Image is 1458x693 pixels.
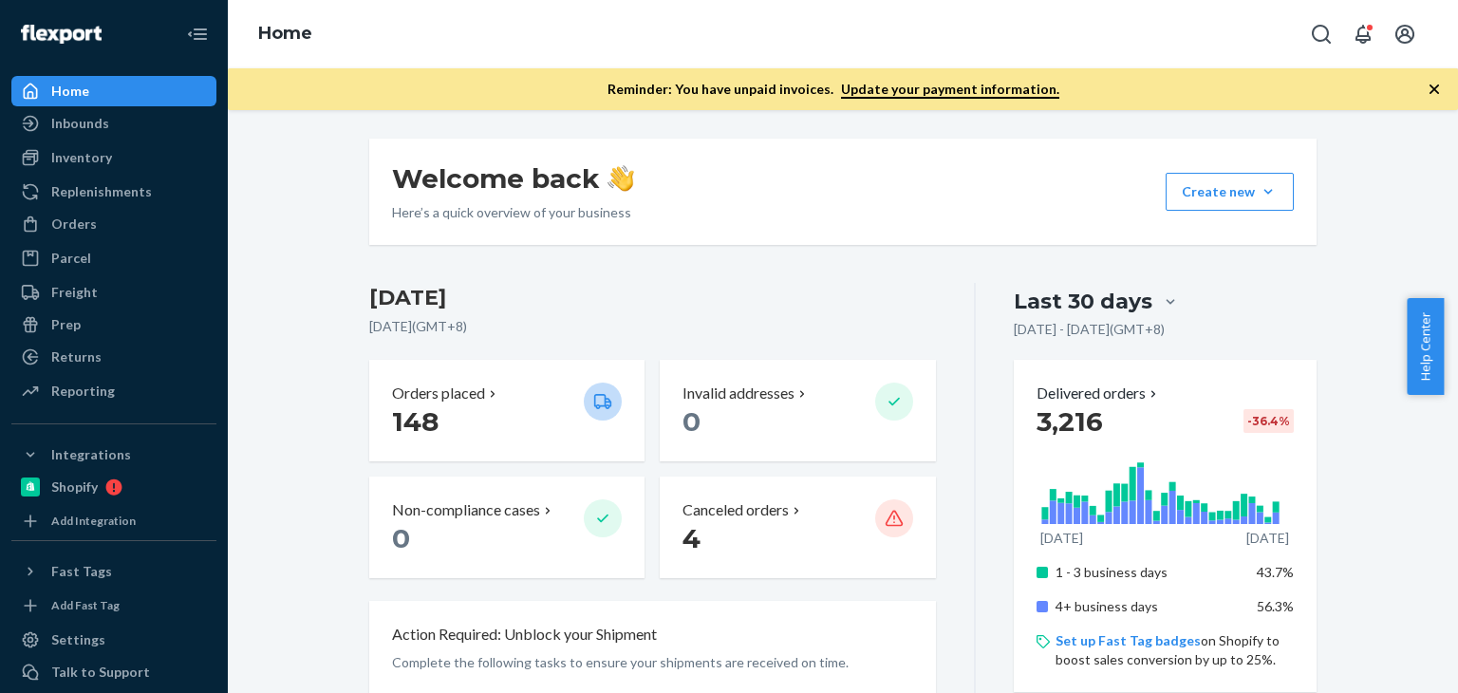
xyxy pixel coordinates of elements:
[1302,15,1340,53] button: Open Search Box
[11,376,216,406] a: Reporting
[1337,636,1439,684] iframe: Opens a widget where you can chat to one of our agents
[1243,409,1294,433] div: -36.4 %
[392,405,439,438] span: 148
[258,23,312,44] a: Home
[1257,564,1294,580] span: 43.7%
[1037,383,1161,404] button: Delivered orders
[21,25,102,44] img: Flexport logo
[11,277,216,308] a: Freight
[51,148,112,167] div: Inventory
[660,360,935,461] button: Invalid addresses 0
[682,522,701,554] span: 4
[11,657,216,687] button: Talk to Support
[51,630,105,649] div: Settings
[11,342,216,372] a: Returns
[392,161,634,196] h1: Welcome back
[51,513,136,529] div: Add Integration
[51,249,91,268] div: Parcel
[51,182,152,201] div: Replenishments
[1056,597,1243,616] p: 4+ business days
[11,108,216,139] a: Inbounds
[51,562,112,581] div: Fast Tags
[1056,563,1243,582] p: 1 - 3 business days
[1246,529,1289,548] p: [DATE]
[51,315,81,334] div: Prep
[51,283,98,302] div: Freight
[51,382,115,401] div: Reporting
[11,510,216,533] a: Add Integration
[51,114,109,133] div: Inbounds
[1166,173,1294,211] button: Create new
[1056,631,1294,669] p: on Shopify to boost sales conversion by up to 25%.
[178,15,216,53] button: Close Navigation
[51,478,98,496] div: Shopify
[11,309,216,340] a: Prep
[11,556,216,587] button: Fast Tags
[369,283,936,313] h3: [DATE]
[11,472,216,502] a: Shopify
[1386,15,1424,53] button: Open account menu
[682,499,789,521] p: Canceled orders
[1344,15,1382,53] button: Open notifications
[11,76,216,106] a: Home
[369,317,936,336] p: [DATE] ( GMT+8 )
[682,405,701,438] span: 0
[243,7,327,62] ol: breadcrumbs
[369,477,645,578] button: Non-compliance cases 0
[392,624,657,646] p: Action Required: Unblock your Shipment
[51,215,97,234] div: Orders
[1257,598,1294,614] span: 56.3%
[51,445,131,464] div: Integrations
[1037,405,1103,438] span: 3,216
[607,80,1059,99] p: Reminder: You have unpaid invoices.
[11,625,216,655] a: Settings
[392,522,410,554] span: 0
[1056,632,1201,648] a: Set up Fast Tag badges
[11,440,216,470] button: Integrations
[1407,298,1444,395] button: Help Center
[1014,287,1152,316] div: Last 30 days
[1040,529,1083,548] p: [DATE]
[51,597,120,613] div: Add Fast Tag
[369,360,645,461] button: Orders placed 148
[392,499,540,521] p: Non-compliance cases
[11,209,216,239] a: Orders
[11,594,216,617] a: Add Fast Tag
[51,82,89,101] div: Home
[392,653,913,672] p: Complete the following tasks to ensure your shipments are received on time.
[51,347,102,366] div: Returns
[682,383,794,404] p: Invalid addresses
[841,81,1059,99] a: Update your payment information.
[51,663,150,682] div: Talk to Support
[392,383,485,404] p: Orders placed
[11,142,216,173] a: Inventory
[660,477,935,578] button: Canceled orders 4
[11,177,216,207] a: Replenishments
[607,165,634,192] img: hand-wave emoji
[11,243,216,273] a: Parcel
[392,203,634,222] p: Here’s a quick overview of your business
[1014,320,1165,339] p: [DATE] - [DATE] ( GMT+8 )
